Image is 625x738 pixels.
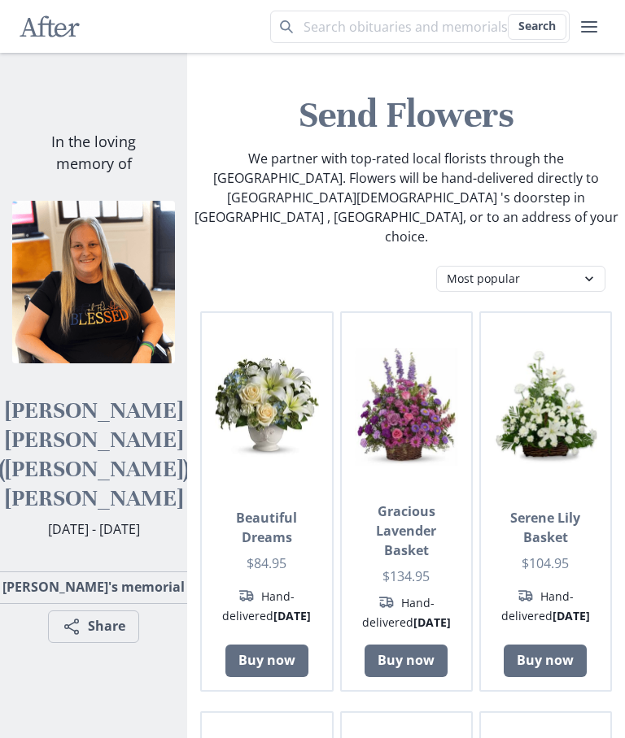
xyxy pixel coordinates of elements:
[504,645,587,677] a: Buy now
[270,11,570,43] input: Search term
[12,201,175,363] img: Penelope
[48,520,140,538] span: [DATE] - [DATE]
[48,610,139,643] button: Share
[20,131,168,175] p: In the loving memory of
[225,645,308,677] a: Buy now
[508,14,566,40] button: Search
[194,149,618,246] p: We partner with top-rated local florists through the [GEOGRAPHIC_DATA]. Flowers will be hand-deli...
[365,645,448,677] a: Buy now
[436,266,605,292] select: Category filter
[194,92,618,139] h1: Send Flowers
[573,11,605,43] button: user menu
